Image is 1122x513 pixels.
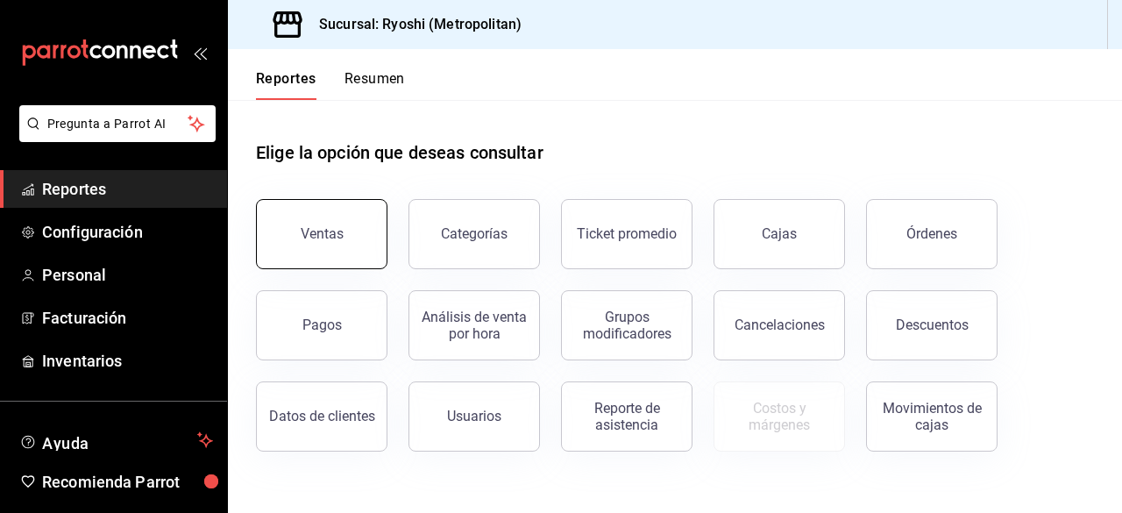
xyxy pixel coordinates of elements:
[577,225,677,242] div: Ticket promedio
[269,408,375,424] div: Datos de clientes
[441,225,508,242] div: Categorías
[725,400,834,433] div: Costos y márgenes
[408,199,540,269] button: Categorías
[302,317,342,333] div: Pagos
[47,115,188,133] span: Pregunta a Parrot AI
[256,70,316,100] button: Reportes
[12,127,216,146] a: Pregunta a Parrot AI
[735,317,825,333] div: Cancelaciones
[42,263,213,287] span: Personal
[344,70,405,100] button: Resumen
[896,317,969,333] div: Descuentos
[42,220,213,244] span: Configuración
[193,46,207,60] button: open_drawer_menu
[906,225,957,242] div: Órdenes
[19,105,216,142] button: Pregunta a Parrot AI
[42,470,213,494] span: Recomienda Parrot
[42,177,213,201] span: Reportes
[256,290,387,360] button: Pagos
[256,381,387,452] button: Datos de clientes
[447,408,501,424] div: Usuarios
[42,349,213,373] span: Inventarios
[866,290,998,360] button: Descuentos
[714,290,845,360] button: Cancelaciones
[305,14,522,35] h3: Sucursal: Ryoshi (Metropolitan)
[256,139,543,166] h1: Elige la opción que deseas consultar
[572,309,681,342] div: Grupos modificadores
[762,225,797,242] div: Cajas
[714,199,845,269] button: Cajas
[561,290,692,360] button: Grupos modificadores
[572,400,681,433] div: Reporte de asistencia
[714,381,845,452] button: Contrata inventarios para ver este reporte
[256,70,405,100] div: navigation tabs
[866,381,998,452] button: Movimientos de cajas
[301,225,344,242] div: Ventas
[42,306,213,330] span: Facturación
[256,199,387,269] button: Ventas
[408,381,540,452] button: Usuarios
[42,430,190,451] span: Ayuda
[408,290,540,360] button: Análisis de venta por hora
[877,400,986,433] div: Movimientos de cajas
[866,199,998,269] button: Órdenes
[561,199,692,269] button: Ticket promedio
[561,381,692,452] button: Reporte de asistencia
[420,309,529,342] div: Análisis de venta por hora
